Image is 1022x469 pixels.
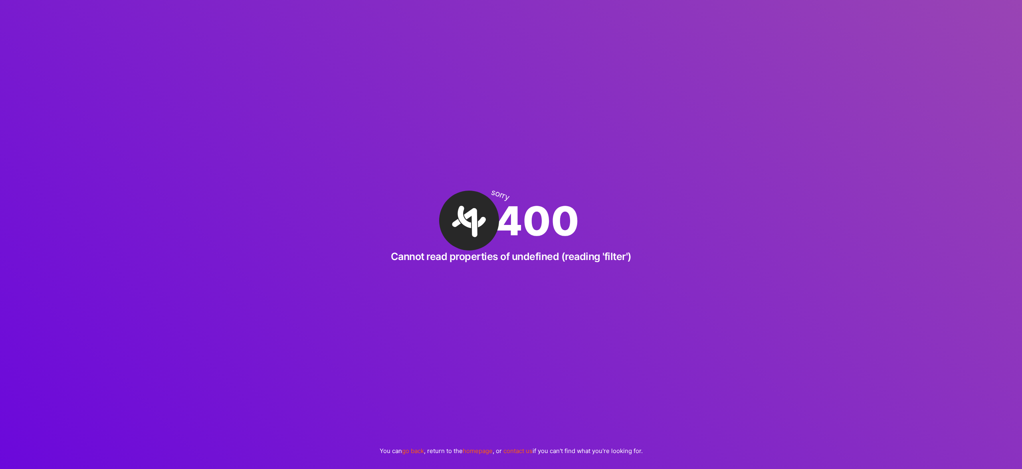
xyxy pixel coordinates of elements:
[463,447,493,455] a: homepage
[443,191,579,250] div: 400
[503,447,533,455] a: contact us
[402,447,424,455] a: go back
[490,188,510,202] div: sorry
[380,447,643,455] p: You can , return to the , or if you can't find what you're looking for.
[429,180,509,261] img: A·Team
[391,250,632,262] h2: Cannot read properties of undefined (reading 'filter')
